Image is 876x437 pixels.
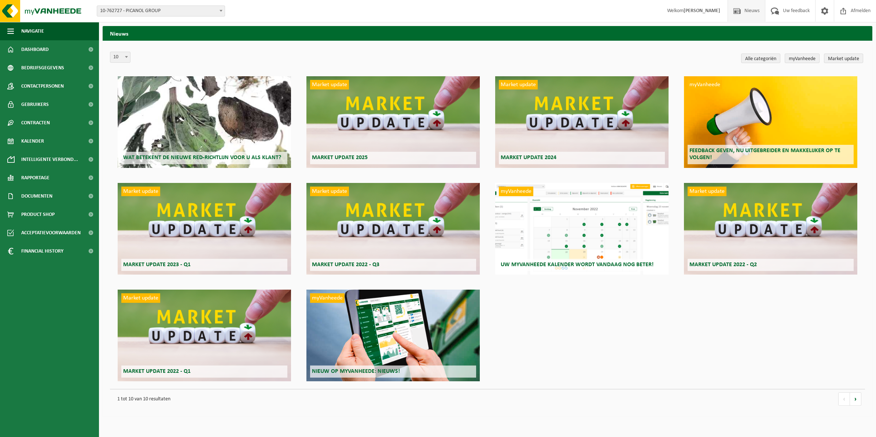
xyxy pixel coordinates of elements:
a: Market update Market update 2025 [306,76,480,168]
span: Product Shop [21,205,55,224]
span: Dashboard [21,40,49,59]
span: Acceptatievoorwaarden [21,224,81,242]
a: Market update Market update 2022 - Q3 [306,183,480,275]
span: Market update 2022 - Q2 [689,262,757,268]
span: Contracten [21,114,50,132]
span: myVanheede [688,80,722,89]
span: Rapportage [21,169,49,187]
a: myVanheede Feedback geven, nu uitgebreider en makkelijker op te volgen! [684,76,858,168]
a: Market update Market update 2022 - Q1 [118,290,291,381]
span: Documenten [21,187,52,205]
a: vorige [838,392,850,406]
a: myVanheede [785,54,820,63]
a: Market update Market update 2023 - Q1 [118,183,291,275]
a: volgende [850,392,861,406]
a: myVanheede Nieuw op myVanheede: Nieuws! [306,290,480,381]
h2: Nieuws [103,26,872,40]
span: 10-762727 - PICANOL GROUP [97,6,225,16]
span: Market update 2022 - Q1 [123,368,191,374]
span: Market update 2024 [501,155,556,161]
span: Market update [499,80,538,89]
a: Market update Market update 2024 [495,76,669,168]
strong: [PERSON_NAME] [684,8,720,14]
span: Uw myVanheede kalender wordt vandaag nog beter! [501,262,654,268]
span: 10 [110,52,130,62]
span: Market update 2025 [312,155,368,161]
span: Nieuw op myVanheede: Nieuws! [312,368,400,374]
span: Financial History [21,242,63,260]
a: myVanheede Uw myVanheede kalender wordt vandaag nog beter! [495,183,669,275]
span: Contactpersonen [21,77,64,95]
a: Wat betekent de nieuwe RED-richtlijn voor u als klant? [118,76,291,168]
span: Intelligente verbond... [21,150,78,169]
span: Market update [688,187,726,196]
span: Feedback geven, nu uitgebreider en makkelijker op te volgen! [689,148,840,161]
p: 1 tot 10 van 10 resultaten [114,393,831,405]
span: myVanheede [310,293,345,303]
span: Market update [121,293,160,303]
span: Kalender [21,132,44,150]
span: Market update [310,80,349,89]
span: Market update 2022 - Q3 [312,262,379,268]
span: Navigatie [21,22,44,40]
span: Market update 2023 - Q1 [123,262,191,268]
a: Market update Market update 2022 - Q2 [684,183,858,275]
a: Alle categoriën [741,54,780,63]
span: myVanheede [499,187,533,196]
span: Wat betekent de nieuwe RED-richtlijn voor u als klant? [123,155,281,161]
span: Market update [121,187,160,196]
span: Market update [310,187,349,196]
a: Market update [824,54,863,63]
span: Gebruikers [21,95,49,114]
span: 10 [110,52,130,63]
span: 10-762727 - PICANOL GROUP [97,5,225,16]
span: Bedrijfsgegevens [21,59,64,77]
